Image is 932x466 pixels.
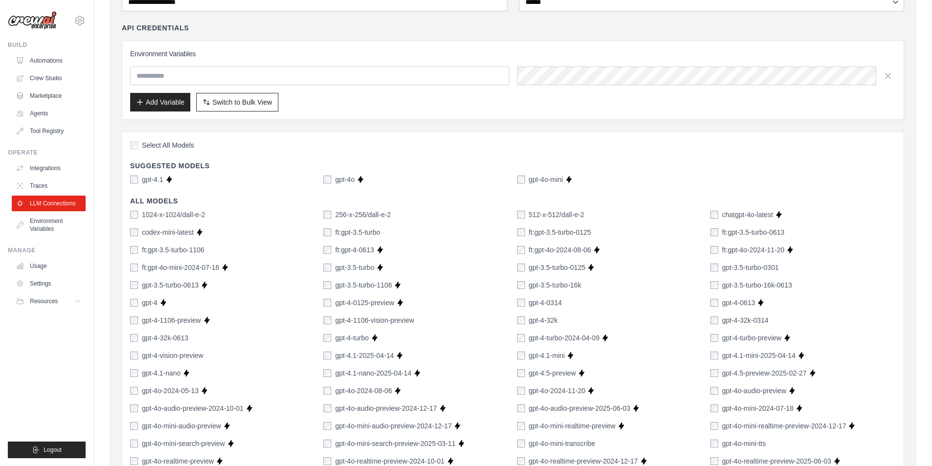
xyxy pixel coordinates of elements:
[529,386,586,396] label: gpt-4o-2024-11-20
[335,245,374,255] label: ft:gpt-4-0613
[142,421,221,431] label: gpt-4o-mini-audio-preview
[130,387,138,395] input: gpt-4o-2024-05-13
[722,403,794,413] label: gpt-4o-mini-2024-07-18
[12,178,86,194] a: Traces
[142,263,219,272] label: ft:gpt-4o-mini-2024-07-18
[722,333,781,343] label: gpt-4-turbo-preview
[722,280,792,290] label: gpt-3.5-turbo-16k-0613
[529,403,631,413] label: gpt-4o-audio-preview-2025-06-03
[12,293,86,309] button: Resources
[12,258,86,274] a: Usage
[335,263,374,272] label: gpt-3.5-turbo
[323,264,331,271] input: gpt-3.5-turbo
[8,442,86,458] button: Logout
[335,439,455,448] label: gpt-4o-mini-search-preview-2025-03-11
[323,457,331,465] input: gpt-4o-realtime-preview-2024-10-01
[517,352,525,359] input: gpt-4.1-mini
[710,264,718,271] input: gpt-3.5-turbo-0301
[142,140,194,150] span: Select All Models
[12,123,86,139] a: Tool Registry
[142,227,194,237] label: codex-mini-latest
[517,334,525,342] input: gpt-4-turbo-2024-04-09
[335,210,391,220] label: 256-x-256/dall-e-2
[8,11,57,30] img: Logo
[130,93,190,111] button: Add Variable
[130,211,138,219] input: 1024-x-1024/dall-e-2
[8,149,86,156] div: Operate
[122,23,189,33] h4: API Credentials
[529,263,586,272] label: gpt-3.5-turbo-0125
[722,298,755,308] label: gpt-4-0613
[142,280,199,290] label: gpt-3.5-turbo-0613
[142,210,205,220] label: 1024-x-1024/dall-e-2
[710,334,718,342] input: gpt-4-turbo-preview
[130,246,138,254] input: ft:gpt-3.5-turbo-1106
[130,228,138,236] input: codex-mini-latest
[130,440,138,447] input: gpt-4o-mini-search-preview
[323,387,331,395] input: gpt-4o-2024-08-06
[130,352,138,359] input: gpt-4-vision-preview
[722,263,779,272] label: gpt-3.5-turbo-0301
[529,227,591,237] label: ft:gpt-3.5-turbo-0125
[710,316,718,324] input: gpt-4-32k-0314
[529,421,615,431] label: gpt-4o-mini-realtime-preview
[335,227,380,237] label: ft:gpt-3.5-turbo
[12,160,86,176] a: Integrations
[142,386,199,396] label: gpt-4o-2024-05-13
[722,421,846,431] label: gpt-4o-mini-realtime-preview-2024-12-17
[517,457,525,465] input: gpt-4o-realtime-preview-2024-12-17
[130,404,138,412] input: gpt-4o-audio-preview-2024-10-01
[710,440,718,447] input: gpt-4o-mini-tts
[130,316,138,324] input: gpt-4-1106-preview
[883,419,932,466] iframe: Chat Widget
[517,246,525,254] input: ft:gpt-4o-2024-08-06
[323,334,331,342] input: gpt-4-turbo
[529,175,563,184] label: gpt-4o-mini
[323,369,331,377] input: gpt-4.1-nano-2025-04-14
[323,352,331,359] input: gpt-4.1-2025-04-14
[517,264,525,271] input: gpt-3.5-turbo-0125
[130,161,896,171] h4: Suggested Models
[323,176,331,183] input: gpt-4o
[323,299,331,307] input: gpt-4-0125-preview
[722,368,807,378] label: gpt-4.5-preview-2025-02-27
[130,369,138,377] input: gpt-4.1-nano
[722,210,773,220] label: chatgpt-4o-latest
[722,439,766,448] label: gpt-4o-mini-tts
[142,245,205,255] label: ft:gpt-3.5-turbo-1106
[335,351,394,360] label: gpt-4.1-2025-04-14
[130,264,138,271] input: ft:gpt-4o-mini-2024-07-18
[722,351,796,360] label: gpt-4.1-mini-2025-04-14
[517,316,525,324] input: gpt-4-32k
[722,227,785,237] label: ft:gpt-3.5-turbo-0613
[323,246,331,254] input: ft:gpt-4-0613
[517,176,525,183] input: gpt-4o-mini
[323,422,331,430] input: gpt-4o-mini-audio-preview-2024-12-17
[710,352,718,359] input: gpt-4.1-mini-2025-04-14
[8,41,86,49] div: Build
[12,276,86,291] a: Settings
[517,422,525,430] input: gpt-4o-mini-realtime-preview
[335,280,392,290] label: gpt-3.5-turbo-1106
[30,297,58,305] span: Resources
[710,211,718,219] input: chatgpt-4o-latest
[529,245,591,255] label: ft:gpt-4o-2024-08-06
[335,386,392,396] label: gpt-4o-2024-08-06
[335,315,414,325] label: gpt-4-1106-vision-preview
[142,315,201,325] label: gpt-4-1106-preview
[529,351,565,360] label: gpt-4.1-mini
[517,299,525,307] input: gpt-4-0314
[710,228,718,236] input: ft:gpt-3.5-turbo-0613
[722,315,769,325] label: gpt-4-32k-0314
[130,422,138,430] input: gpt-4o-mini-audio-preview
[517,281,525,289] input: gpt-3.5-turbo-16k
[323,440,331,447] input: gpt-4o-mini-search-preview-2025-03-11
[710,404,718,412] input: gpt-4o-mini-2024-07-18
[517,211,525,219] input: 512-x-512/dall-e-2
[335,333,368,343] label: gpt-4-turbo
[142,439,225,448] label: gpt-4o-mini-search-preview
[722,456,831,466] label: gpt-4o-realtime-preview-2025-06-03
[710,369,718,377] input: gpt-4.5-preview-2025-02-27
[529,210,585,220] label: 512-x-512/dall-e-2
